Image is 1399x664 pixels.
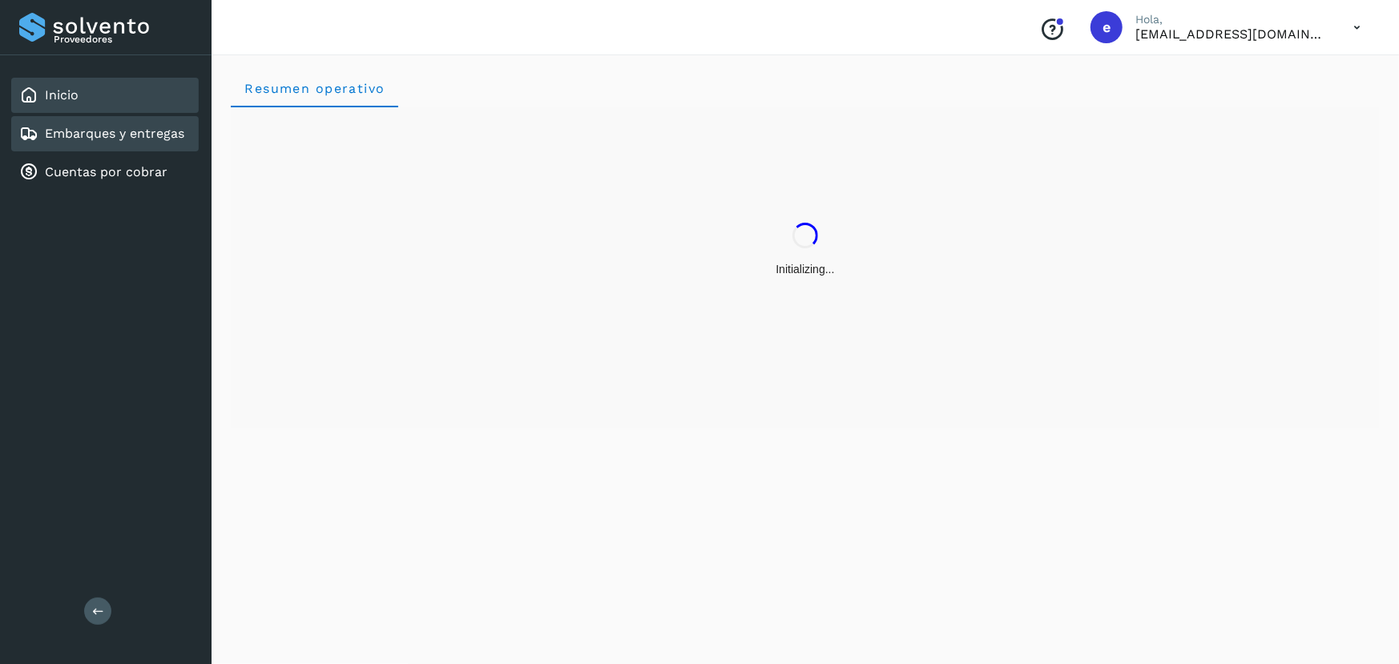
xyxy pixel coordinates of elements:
div: Embarques y entregas [11,116,199,151]
p: ebenezer5009@gmail.com [1135,26,1328,42]
span: Resumen operativo [244,81,385,96]
p: Proveedores [54,34,192,45]
a: Inicio [45,87,79,103]
a: Cuentas por cobrar [45,164,167,179]
p: Hola, [1135,13,1328,26]
div: Inicio [11,78,199,113]
div: Cuentas por cobrar [11,155,199,190]
a: Embarques y entregas [45,126,184,141]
